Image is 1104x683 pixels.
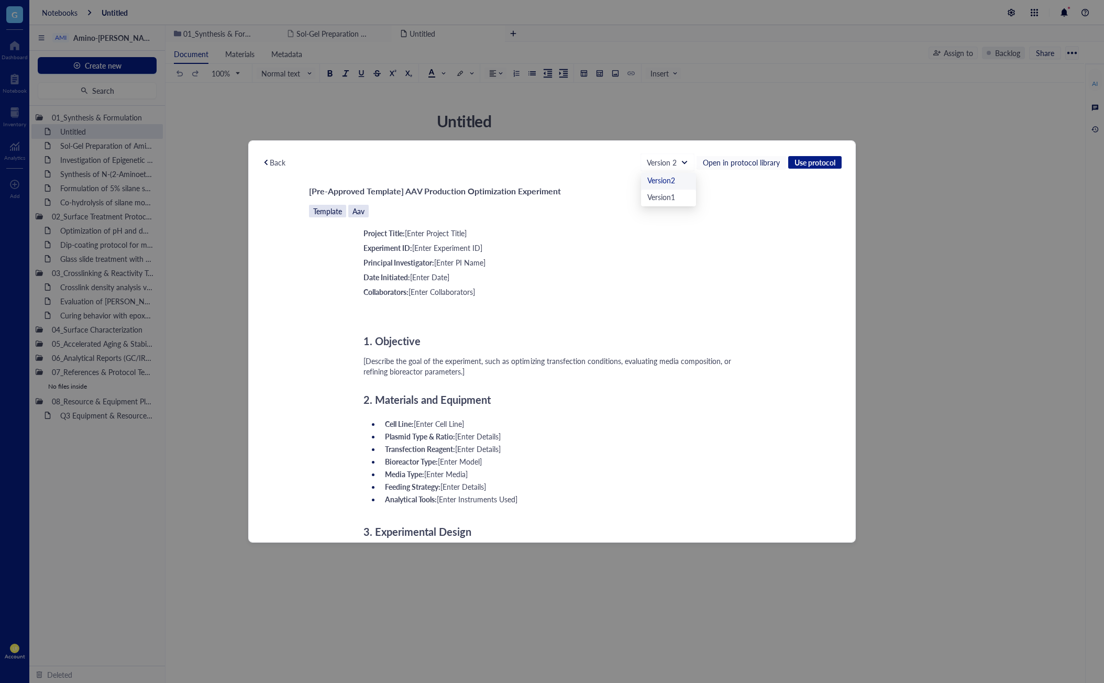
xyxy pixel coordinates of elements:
div: Back [270,158,285,167]
span: [Enter Collaborators] [409,287,475,297]
span: Plasmid Type & Ratio: [385,431,455,442]
div: Version 1 [647,192,675,204]
span: 3. Experimental Design [363,524,471,539]
div: Version 2 [647,175,675,187]
button: Open in protocol library [697,156,786,169]
div: [Pre-Approved Template] AAV Production Optimization Experiment [309,184,561,199]
span: Date Initiated: [363,272,410,282]
button: Use protocol [788,156,842,169]
span: [Describe the goal of the experiment, such as optimizing transfection conditions, evaluating medi... [363,356,733,377]
span: 2. Materials and Equipment [363,392,491,407]
span: Experiment ID: [363,243,412,253]
span: 1. Objective [363,334,421,348]
span: [Enter PI Name] [434,257,485,268]
span: [Enter Project Title] [405,228,467,238]
span: Aav [348,205,369,217]
span: [Enter Instruments Used] [437,494,517,504]
span: Use protocol [794,158,835,167]
span: [Enter Details] [440,481,486,492]
span: [Enter Date] [410,272,449,282]
span: [Enter Model] [438,456,482,467]
span: [Enter Details] [455,444,501,454]
span: Project Title: [363,228,405,238]
span: [Enter Media] [424,469,468,479]
span: Open in protocol library [703,158,780,167]
span: Feeding Strategy: [385,481,440,492]
span: Analytical Tools: [385,494,437,504]
span: Transfection Reagent: [385,444,455,454]
span: Collaborators: [363,287,409,297]
span: Version 2 [647,158,686,167]
span: Template [309,205,346,217]
span: [Enter Cell Line] [414,418,464,429]
span: Bioreactor Type: [385,456,438,467]
span: Media Type: [385,469,424,479]
span: [Enter Details] [455,431,501,442]
span: Cell Line: [385,418,414,429]
span: Principal Investigator: [363,257,434,268]
span: [Enter Experiment ID] [412,243,482,253]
